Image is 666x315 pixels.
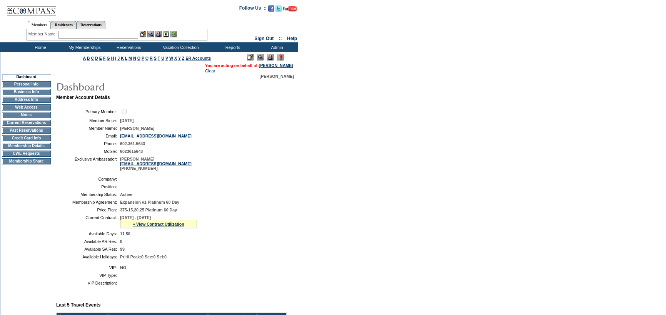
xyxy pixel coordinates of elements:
[99,56,102,60] a: E
[287,36,297,41] a: Help
[2,112,51,118] td: Notes
[59,255,117,259] td: Available Holidays:
[107,56,110,60] a: G
[56,302,100,308] b: Last 5 Travel Events
[150,42,210,52] td: Vacation Collection
[87,56,90,60] a: B
[111,56,114,60] a: H
[59,192,117,197] td: Membership Status:
[170,31,177,37] img: b_calculator.gif
[59,118,117,123] td: Member Since:
[185,56,211,60] a: ER Accounts
[163,31,169,37] img: Reservations
[145,56,149,60] a: Q
[120,231,130,236] span: 11.50
[205,69,215,73] a: Clear
[51,21,77,29] a: Residences
[59,247,117,251] td: Available SA Res:
[59,239,117,244] td: Available AR Res:
[59,265,117,270] td: VIP:
[205,63,293,68] span: You are acting on behalf of:
[59,231,117,236] td: Available Days:
[120,149,143,154] span: 6023615643
[154,56,157,60] a: S
[125,56,127,60] a: L
[158,56,160,60] a: T
[283,8,297,12] a: Subscribe to our YouTube Channel
[120,200,179,204] span: Expansion v1 Platinum 60 Day
[120,157,192,171] span: [PERSON_NAME] [PHONE_NUMBER]
[268,8,274,12] a: Become our fan on Facebook
[59,108,117,115] td: Primary Member:
[59,177,117,181] td: Company:
[59,200,117,204] td: Membership Agreement:
[120,239,122,244] span: 0
[283,6,297,12] img: Subscribe to our YouTube Channel
[120,215,151,220] span: [DATE] - [DATE]
[178,56,181,60] a: Y
[147,31,154,37] img: View
[120,247,125,251] span: 99
[140,31,146,37] img: b_edit.gif
[254,42,298,52] td: Admin
[59,273,117,278] td: VIP Type:
[182,56,185,60] a: Z
[133,222,184,226] a: » View Contract Utilization
[120,118,134,123] span: [DATE]
[120,192,132,197] span: Active
[133,56,136,60] a: N
[95,56,98,60] a: D
[2,120,51,126] td: Current Reservations
[155,31,162,37] img: Impersonate
[257,54,264,60] img: View Mode
[268,5,274,12] img: Become our fan on Facebook
[17,42,62,52] td: Home
[115,56,116,60] a: I
[2,97,51,103] td: Address Info
[247,54,254,60] img: Edit Mode
[259,63,293,68] a: [PERSON_NAME]
[161,56,164,60] a: U
[59,215,117,228] td: Current Contract:
[121,56,124,60] a: K
[129,56,132,60] a: M
[120,255,167,259] span: Pri:0 Peak:0 Sec:0 Sel:0
[279,36,282,41] span: ::
[2,143,51,149] td: Membership Details
[2,81,51,87] td: Personal Info
[103,56,106,60] a: F
[2,127,51,134] td: Past Reservations
[2,158,51,164] td: Membership Share
[77,21,105,29] a: Reservations
[59,149,117,154] td: Mobile:
[165,56,168,60] a: V
[28,21,51,29] a: Members
[277,54,284,60] img: Log Concern/Member Elevation
[59,157,117,171] td: Exclusive Ambassador:
[120,265,126,270] span: NO
[275,5,282,12] img: Follow us on Twitter
[2,135,51,141] td: Credit Card Info
[56,95,110,100] b: Member Account Details
[137,56,140,60] a: O
[142,56,144,60] a: P
[120,134,192,138] a: [EMAIL_ADDRESS][DOMAIN_NAME]
[267,54,274,60] img: Impersonate
[59,126,117,131] td: Member Name:
[2,104,51,111] td: Web Access
[59,208,117,212] td: Price Plan:
[62,42,106,52] td: My Memberships
[120,141,145,146] span: 602.361.5643
[260,74,294,79] span: [PERSON_NAME]
[59,134,117,138] td: Email:
[59,281,117,285] td: VIP Description:
[174,56,177,60] a: X
[275,8,282,12] a: Follow us on Twitter
[117,56,120,60] a: J
[106,42,150,52] td: Reservations
[83,56,86,60] a: A
[2,74,51,80] td: Dashboard
[150,56,153,60] a: R
[59,184,117,189] td: Position:
[28,31,58,37] div: Member Name:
